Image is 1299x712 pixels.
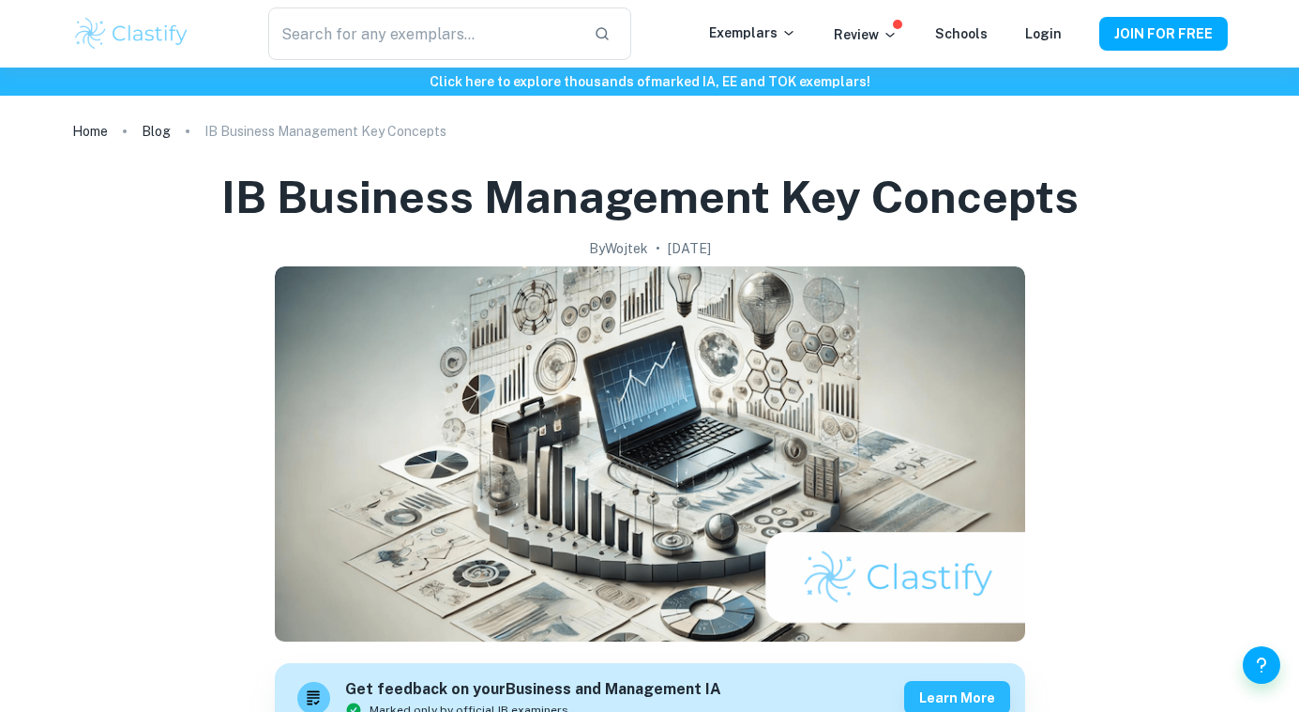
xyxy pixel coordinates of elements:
p: IB Business Management Key Concepts [204,121,446,142]
p: • [656,238,660,259]
button: JOIN FOR FREE [1099,17,1228,51]
h6: Click here to explore thousands of marked IA, EE and TOK exemplars ! [4,71,1295,92]
p: Review [834,24,898,45]
img: Clastify logo [72,15,191,53]
h6: Get feedback on your Business and Management IA [345,678,721,702]
img: IB Business Management Key Concepts cover image [275,266,1025,642]
a: Blog [142,118,171,144]
input: Search for any exemplars... [268,8,578,60]
h2: By Wojtek [589,238,648,259]
p: Exemplars [709,23,796,43]
h1: IB Business Management Key Concepts [221,167,1079,227]
a: Schools [935,26,988,41]
h2: [DATE] [668,238,711,259]
a: Login [1025,26,1062,41]
button: Help and Feedback [1243,646,1280,684]
a: Home [72,118,108,144]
